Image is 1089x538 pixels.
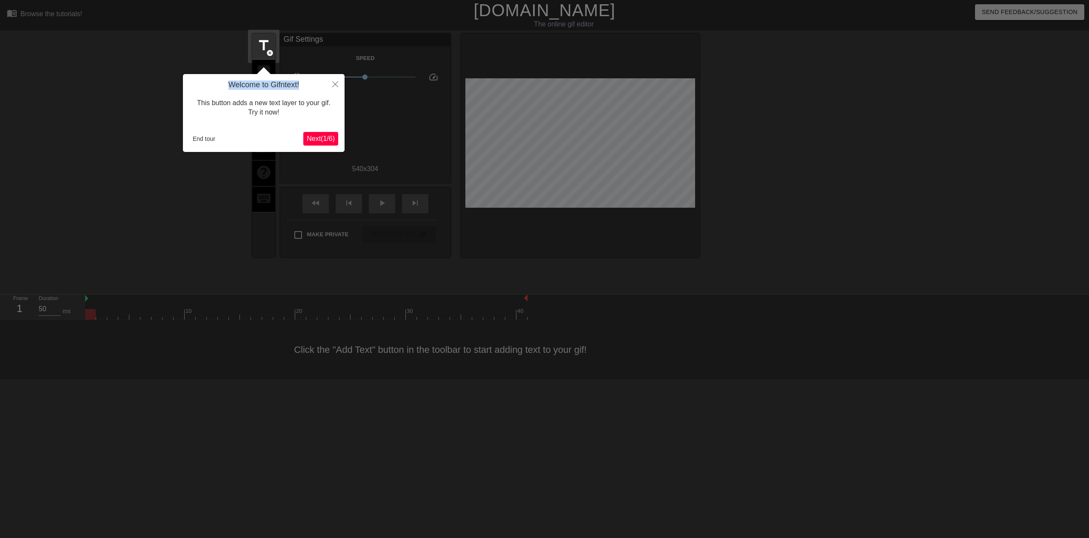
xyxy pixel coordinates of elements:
[307,135,335,142] span: Next ( 1 / 6 )
[326,74,345,94] button: Close
[303,132,338,146] button: Next
[189,80,338,90] h4: Welcome to Gifntext!
[189,90,338,126] div: This button adds a new text layer to your gif. Try it now!
[189,132,219,145] button: End tour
